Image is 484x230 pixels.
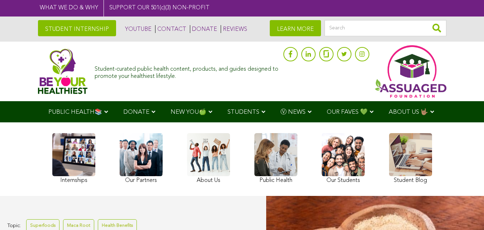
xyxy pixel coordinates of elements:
[95,62,279,80] div: Student-curated public health content, products, and guides designed to promote your healthiest l...
[38,48,88,94] img: Assuaged
[123,25,152,33] a: YOUTUBE
[227,109,259,115] span: STUDENTS
[171,109,206,115] span: NEW YOU🍏
[38,20,116,36] a: STUDENT INTERNSHIP
[389,109,428,115] span: ABOUT US 🤟🏽
[48,109,102,115] span: PUBLIC HEALTH📚
[221,25,247,33] a: REVIEWS
[38,101,446,122] div: Navigation Menu
[327,109,368,115] span: OUR FAVES 💚
[281,109,306,115] span: Ⓥ NEWS
[375,45,446,98] img: Assuaged App
[324,50,329,57] img: glassdoor
[270,20,321,36] a: LEARN MORE
[155,25,186,33] a: CONTACT
[325,20,446,36] input: Search
[448,196,484,230] iframe: Chat Widget
[123,109,149,115] span: DONATE
[190,25,217,33] a: DONATE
